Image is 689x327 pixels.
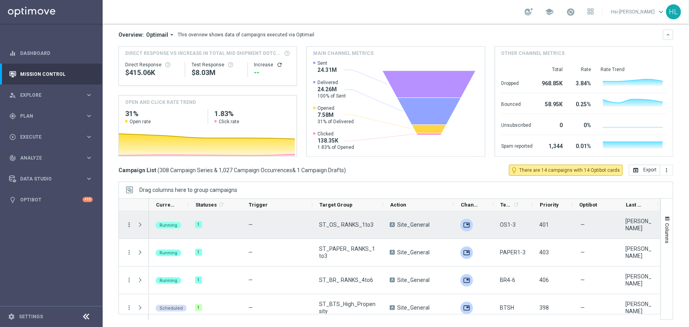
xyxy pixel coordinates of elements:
[657,8,665,16] span: keyboard_arrow_down
[119,294,149,322] div: Press SPACE to select this row.
[666,4,681,19] div: HL
[119,239,149,267] div: Press SPACE to select this row.
[501,76,533,89] div: Dropped
[663,30,673,40] button: keyboard_arrow_down
[460,246,473,259] div: Adobe SFTP Prod
[664,223,670,243] span: Columns
[85,175,93,182] i: keyboard_arrow_right
[156,249,181,256] colored-tag: Running
[543,118,563,131] div: 0
[248,249,253,256] span: —
[9,50,16,57] i: equalizer
[9,176,93,182] div: Data Studio keyboard_arrow_right
[601,66,666,73] div: Rate Trend
[543,66,563,73] div: Total
[397,304,430,311] span: Site_General
[20,93,85,98] span: Explore
[317,144,354,150] span: 1.83% of Opened
[539,277,549,283] span: 406
[319,202,353,208] span: Target Group
[319,301,376,315] span: ST_BTS_High_Propensity
[248,304,253,311] span: —
[500,202,512,208] span: Templates
[397,221,430,228] span: Site_General
[195,276,202,284] div: 1
[317,66,337,73] span: 24.31M
[543,139,563,152] div: 1,344
[119,211,149,239] div: Press SPACE to select this row.
[665,32,671,38] i: keyboard_arrow_down
[158,167,160,174] span: (
[319,245,376,259] span: ST_PAPER_ RANKS_1to3
[460,274,473,287] div: Adobe SFTP Prod
[317,118,354,125] span: 31% of Delivered
[519,167,620,174] span: There are 14 campaigns with 14 Optibot cards
[144,31,178,38] button: Optimail arrow_drop_down
[9,197,93,203] button: lightbulb Optibot +10
[660,165,673,176] button: more_vert
[9,113,93,119] button: gps_fixed Plan keyboard_arrow_right
[317,60,337,66] span: Sent
[625,301,651,315] div: John Bruzzese
[178,31,314,38] div: This overview shows data of campaigns executed via Optimail
[397,249,430,256] span: Site_General
[319,221,374,228] span: ST_OS_ RANKS_1to3
[160,223,177,228] span: Running
[130,118,151,125] span: Open rate
[254,68,291,77] div: --
[580,276,585,284] span: —
[9,133,85,141] div: Execute
[125,50,282,57] span: Direct Response VS Increase In Total Mid Shipment Dotcom Transaction Amount
[580,249,585,256] span: —
[317,131,354,137] span: Clicked
[344,167,346,174] span: )
[390,250,395,255] span: A
[9,92,93,98] button: person_search Explore keyboard_arrow_right
[195,304,202,311] div: 1
[125,99,196,106] h4: OPEN AND CLICK RATE TREND
[509,165,623,176] button: lightbulb_outline There are 14 campaigns with 14 Optibot cards
[539,249,549,256] span: 403
[219,118,239,125] span: Click rate
[501,139,533,152] div: Spam reported
[390,305,395,310] span: A
[317,79,346,86] span: Delivered
[9,155,93,161] div: track_changes Analyze keyboard_arrow_right
[9,113,85,120] div: Plan
[119,267,149,294] div: Press SPACE to select this row.
[126,276,133,284] button: more_vert
[629,167,673,173] multiple-options-button: Export to CSV
[500,276,515,284] span: BR4-6
[625,218,651,232] div: John Bruzzese
[125,62,178,68] div: Direct Response
[125,109,201,118] h2: 31%
[9,134,93,140] button: play_circle_outline Execute keyboard_arrow_right
[195,202,217,208] span: Statuses
[573,118,591,131] div: 0%
[277,62,283,68] button: refresh
[8,313,15,320] i: settings
[292,167,296,173] span: &
[20,177,85,181] span: Data Studio
[126,304,133,311] button: more_vert
[248,277,253,283] span: —
[254,62,291,68] div: Increase
[20,135,85,139] span: Execute
[501,97,533,110] div: Bounced
[20,64,93,85] a: Mission Control
[625,245,651,259] div: John Bruzzese
[500,249,526,256] span: PAPER1-3
[214,109,291,118] h2: 1.83%
[83,197,93,202] div: +10
[545,8,554,16] span: school
[125,68,178,77] div: $415,055
[156,221,181,229] colored-tag: Running
[195,249,202,256] div: 1
[9,189,93,210] div: Optibot
[663,167,670,173] i: more_vert
[126,249,133,256] i: more_vert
